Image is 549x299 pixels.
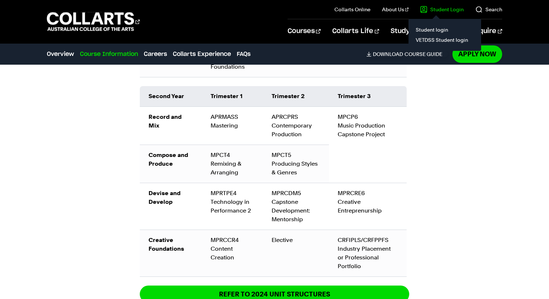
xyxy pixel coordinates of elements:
td: APRCPRS Contemporary Production [263,106,329,145]
strong: Record and Mix [149,113,182,129]
td: MPCT4 Remixing & Arranging [202,145,263,183]
a: DownloadCourse Guide [366,51,448,57]
a: FAQs [237,50,251,58]
td: Trimester 1 [202,86,263,107]
span: Download [373,51,403,57]
a: Collarts Experience [173,50,231,58]
td: APRMASS Mastering [202,106,263,145]
td: MPCT5 Producing Styles & Genres [263,145,329,183]
strong: Compose and Produce [149,151,188,167]
a: VETDSS Student login [414,35,475,45]
a: Careers [144,50,167,58]
div: MPRCDM5 Capstone Development: Mentorship [272,189,320,224]
div: Go to homepage [47,11,140,32]
td: MPCP6 Music Production Capstone Project [329,106,407,183]
a: Enquire [471,19,502,43]
td: MPRCRE6 Creative Entreprenurship [329,183,407,230]
strong: Creative Foundations [149,237,184,252]
a: About Us [382,6,409,13]
td: Elective [263,230,329,276]
a: Course Information [80,50,138,58]
div: CRFIPLS/CRFPPFS Industry Placement or Professional Portfolio [338,236,398,271]
a: Student login [414,25,475,35]
td: Trimester 3 [329,86,407,107]
a: Collarts Online [334,6,370,13]
a: Student Login [420,6,464,13]
a: Apply Now [452,45,502,62]
a: Search [475,6,502,13]
strong: Devise and Develop [149,190,180,205]
a: Study Information [391,19,459,43]
a: Overview [47,50,74,58]
a: Collarts Life [332,19,379,43]
td: Trimester 2 [263,86,329,107]
td: MPRCCR4 Content Creation [202,230,263,276]
div: MPRTPE4 Technology in Performance 2 [211,189,254,215]
td: Second Year [140,86,202,107]
a: Courses [288,19,321,43]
